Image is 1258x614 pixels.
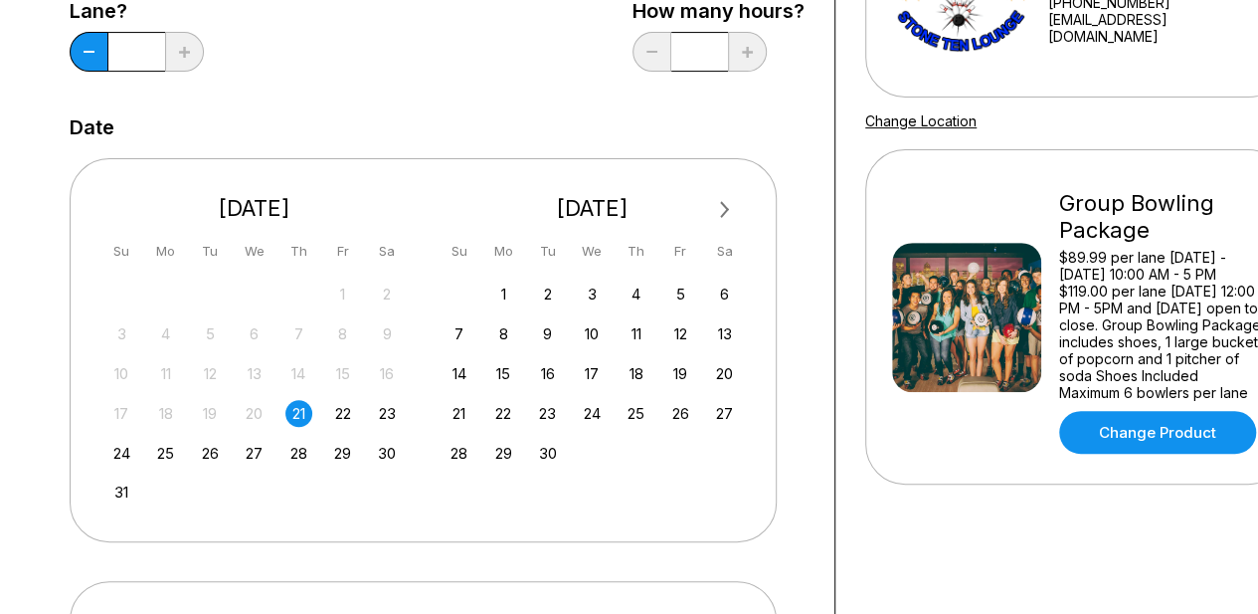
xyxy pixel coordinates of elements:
div: Not available Friday, August 15th, 2025 [329,360,356,387]
div: Choose Tuesday, September 2nd, 2025 [534,281,561,307]
div: Choose Thursday, September 11th, 2025 [623,320,649,347]
div: Choose Monday, September 8th, 2025 [490,320,517,347]
div: Choose Saturday, August 23rd, 2025 [374,400,401,427]
div: Choose Wednesday, August 27th, 2025 [241,440,268,467]
div: Choose Sunday, September 7th, 2025 [446,320,472,347]
div: Choose Wednesday, September 10th, 2025 [579,320,606,347]
div: [DATE] [100,195,409,222]
div: Choose Sunday, August 31st, 2025 [108,479,135,506]
div: Tu [197,238,224,265]
div: Choose Sunday, September 21st, 2025 [446,400,472,427]
div: Choose Saturday, September 27th, 2025 [711,400,738,427]
div: Choose Friday, September 26th, 2025 [667,400,694,427]
div: Choose Sunday, September 14th, 2025 [446,360,472,387]
div: Choose Friday, September 12th, 2025 [667,320,694,347]
div: Choose Saturday, September 6th, 2025 [711,281,738,307]
div: Choose Saturday, August 30th, 2025 [374,440,401,467]
div: Choose Monday, September 15th, 2025 [490,360,517,387]
div: Mo [490,238,517,265]
div: Choose Tuesday, September 9th, 2025 [534,320,561,347]
div: Choose Saturday, September 13th, 2025 [711,320,738,347]
div: Not available Thursday, August 14th, 2025 [285,360,312,387]
div: Sa [374,238,401,265]
div: Choose Friday, September 5th, 2025 [667,281,694,307]
div: We [579,238,606,265]
div: Choose Thursday, September 18th, 2025 [623,360,649,387]
div: Choose Friday, August 22nd, 2025 [329,400,356,427]
div: Su [446,238,472,265]
div: Choose Friday, August 29th, 2025 [329,440,356,467]
div: Choose Monday, September 22nd, 2025 [490,400,517,427]
div: Choose Tuesday, September 30th, 2025 [534,440,561,467]
div: Not available Sunday, August 17th, 2025 [108,400,135,427]
div: Choose Wednesday, September 17th, 2025 [579,360,606,387]
div: month 2025-09 [444,279,742,467]
div: Not available Sunday, August 3rd, 2025 [108,320,135,347]
div: Not available Friday, August 1st, 2025 [329,281,356,307]
div: Choose Tuesday, September 16th, 2025 [534,360,561,387]
div: Choose Tuesday, August 26th, 2025 [197,440,224,467]
a: Change Product [1059,411,1256,454]
div: Not available Tuesday, August 19th, 2025 [197,400,224,427]
div: Fr [667,238,694,265]
div: Choose Wednesday, September 3rd, 2025 [579,281,606,307]
div: Choose Wednesday, September 24th, 2025 [579,400,606,427]
div: Th [285,238,312,265]
img: Group Bowling Package [892,243,1041,392]
div: Choose Monday, August 25th, 2025 [152,440,179,467]
div: Fr [329,238,356,265]
button: Next Month [709,194,741,226]
div: Sa [711,238,738,265]
div: Choose Sunday, September 28th, 2025 [446,440,472,467]
div: Tu [534,238,561,265]
div: Not available Saturday, August 16th, 2025 [374,360,401,387]
label: Date [70,116,114,138]
div: Not available Wednesday, August 6th, 2025 [241,320,268,347]
div: Choose Thursday, August 21st, 2025 [285,400,312,427]
div: Not available Tuesday, August 5th, 2025 [197,320,224,347]
div: Not available Tuesday, August 12th, 2025 [197,360,224,387]
div: Not available Wednesday, August 20th, 2025 [241,400,268,427]
div: Choose Monday, September 1st, 2025 [490,281,517,307]
div: Not available Monday, August 18th, 2025 [152,400,179,427]
div: Choose Sunday, August 24th, 2025 [108,440,135,467]
div: [DATE] [439,195,747,222]
div: Not available Monday, August 4th, 2025 [152,320,179,347]
div: Not available Saturday, August 9th, 2025 [374,320,401,347]
div: Not available Saturday, August 2nd, 2025 [374,281,401,307]
div: Choose Tuesday, September 23rd, 2025 [534,400,561,427]
a: Change Location [865,112,977,129]
div: Not available Friday, August 8th, 2025 [329,320,356,347]
div: Choose Thursday, September 4th, 2025 [623,281,649,307]
div: Not available Thursday, August 7th, 2025 [285,320,312,347]
div: Su [108,238,135,265]
div: Th [623,238,649,265]
div: Choose Monday, September 29th, 2025 [490,440,517,467]
div: Choose Thursday, September 25th, 2025 [623,400,649,427]
div: Choose Friday, September 19th, 2025 [667,360,694,387]
div: Mo [152,238,179,265]
div: Choose Saturday, September 20th, 2025 [711,360,738,387]
div: Not available Monday, August 11th, 2025 [152,360,179,387]
div: Not available Sunday, August 10th, 2025 [108,360,135,387]
div: month 2025-08 [105,279,404,507]
div: Not available Wednesday, August 13th, 2025 [241,360,268,387]
div: We [241,238,268,265]
div: Choose Thursday, August 28th, 2025 [285,440,312,467]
